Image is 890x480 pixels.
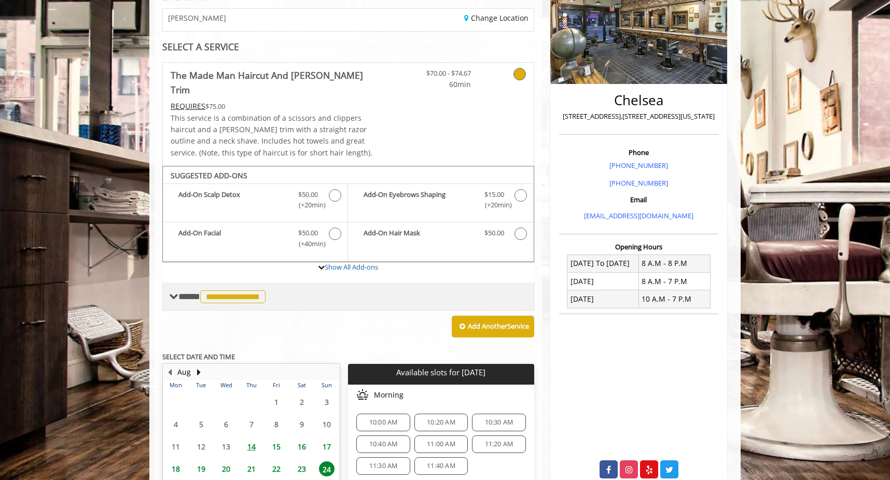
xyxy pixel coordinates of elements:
[356,435,410,453] div: 10:40 AM
[562,93,716,108] h2: Chelsea
[168,14,226,22] span: [PERSON_NAME]
[171,112,379,159] p: This service is a combination of a scissors and clippers haircut and a [PERSON_NAME] trim with a ...
[567,273,639,290] td: [DATE]
[171,101,205,111] span: This service needs some Advance to be paid before we block your appointment
[319,461,335,476] span: 24
[414,435,468,453] div: 11:00 AM
[353,189,528,214] label: Add-On Eyebrows Shaping
[468,321,529,331] b: Add Another Service
[567,290,639,308] td: [DATE]
[410,63,471,90] a: $70.00 - $74.67
[638,273,710,290] td: 8 A.M - 7 P.M
[168,189,342,214] label: Add-On Scalp Detox
[162,42,534,52] div: SELECT A SERVICE
[298,228,318,238] span: $50.00
[171,171,247,180] b: SUGGESTED ADD-ONS
[289,380,314,390] th: Sat
[239,380,263,390] th: Thu
[289,435,314,458] td: Select day16
[165,366,174,378] button: Previous Month
[485,440,513,448] span: 11:20 AM
[353,228,528,243] label: Add-On Hair Mask
[369,462,398,470] span: 11:30 AM
[264,380,289,390] th: Fri
[427,462,455,470] span: 11:40 AM
[162,352,235,361] b: SELECT DATE AND TIME
[239,435,263,458] td: Select day14
[294,461,310,476] span: 23
[178,189,288,211] b: Add-On Scalp Detox
[562,111,716,122] p: [STREET_ADDRESS],[STREET_ADDRESS][US_STATE]
[163,458,188,480] td: Select day18
[244,461,259,476] span: 21
[584,211,693,220] a: [EMAIL_ADDRESS][DOMAIN_NAME]
[410,79,471,90] span: 60min
[177,366,191,378] button: Aug
[194,366,203,378] button: Next Month
[314,435,340,458] td: Select day17
[314,380,340,390] th: Sun
[356,457,410,475] div: 11:30 AM
[638,255,710,272] td: 8 A.M - 8 P.M
[364,228,474,240] b: Add-On Hair Mask
[293,200,324,210] span: (+20min )
[294,439,310,454] span: 16
[298,189,318,200] span: $50.00
[264,458,289,480] td: Select day22
[369,418,398,427] span: 10:00 AM
[484,189,504,200] span: $15.00
[374,391,404,399] span: Morning
[214,380,239,390] th: Wed
[244,439,259,454] span: 14
[414,414,468,431] div: 10:20 AM
[562,149,716,156] h3: Phone
[269,461,284,476] span: 22
[264,435,289,458] td: Select day15
[369,440,398,448] span: 10:40 AM
[485,418,513,427] span: 10:30 AM
[427,440,455,448] span: 11:00 AM
[178,228,288,249] b: Add-On Facial
[171,68,379,97] b: The Made Man Haircut And [PERSON_NAME] Trim
[472,414,525,431] div: 10:30 AM
[638,290,710,308] td: 10 A.M - 7 P.M
[427,418,455,427] span: 10:20 AM
[171,101,379,112] div: $75.00
[484,228,504,238] span: $50.00
[562,196,716,203] h3: Email
[609,161,668,170] a: [PHONE_NUMBER]
[188,380,213,390] th: Tue
[293,238,324,249] span: (+40min )
[193,461,209,476] span: 19
[239,458,263,480] td: Select day21
[319,439,335,454] span: 17
[168,228,342,252] label: Add-On Facial
[356,389,369,401] img: morning slots
[218,461,234,476] span: 20
[325,262,378,272] a: Show All Add-ons
[356,414,410,431] div: 10:00 AM
[559,243,718,250] h3: Opening Hours
[364,189,474,211] b: Add-On Eyebrows Shaping
[452,316,534,337] button: Add AnotherService
[162,166,534,262] div: The Made Man Haircut And Beard Trim Add-onS
[414,457,468,475] div: 11:40 AM
[214,458,239,480] td: Select day20
[609,178,668,188] a: [PHONE_NUMBER]
[314,458,340,480] td: Select day24
[188,458,213,480] td: Select day19
[269,439,284,454] span: 15
[163,380,188,390] th: Mon
[352,368,530,377] p: Available slots for [DATE]
[479,200,509,210] span: (+20min )
[567,255,639,272] td: [DATE] To [DATE]
[168,461,184,476] span: 18
[289,458,314,480] td: Select day23
[464,13,529,23] a: Change Location
[472,435,525,453] div: 11:20 AM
